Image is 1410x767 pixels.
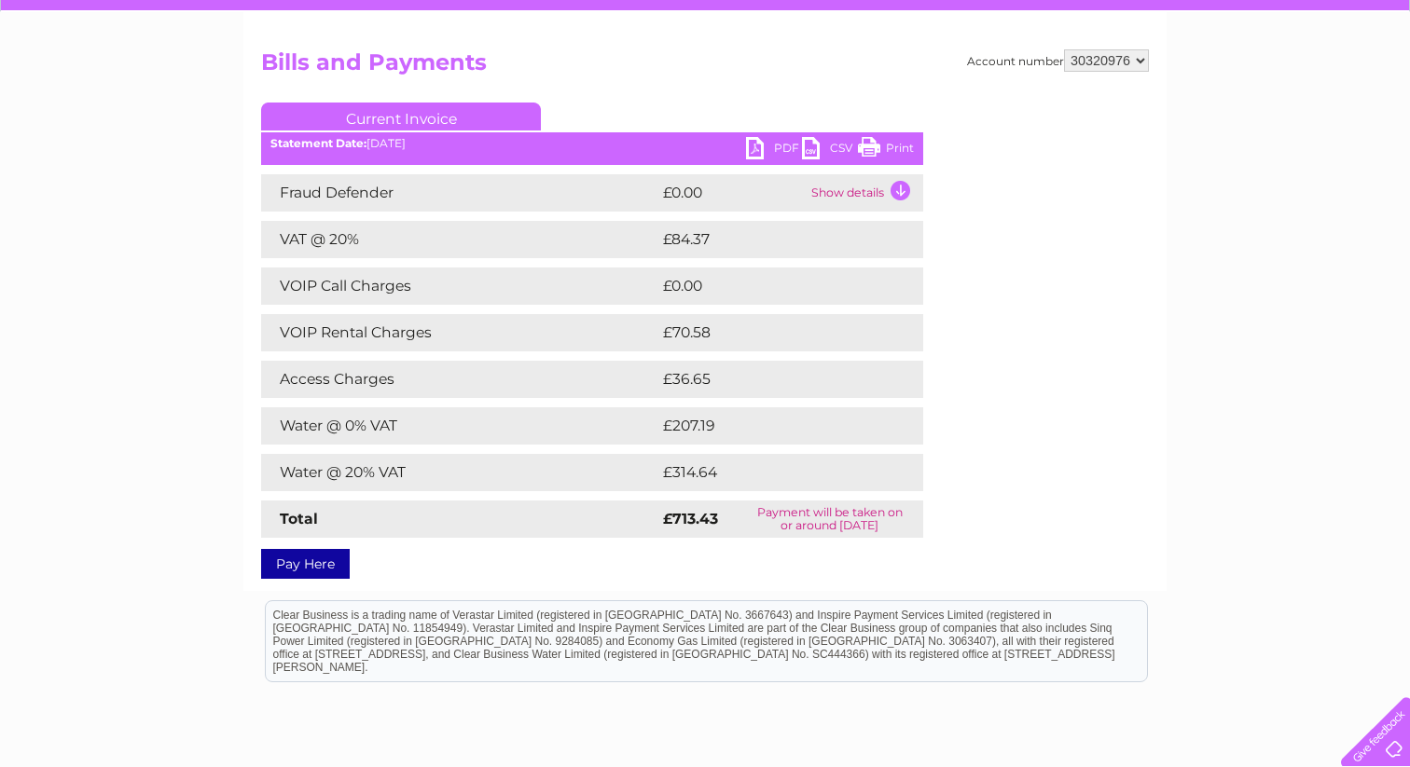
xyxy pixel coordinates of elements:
div: Account number [967,49,1149,72]
a: Current Invoice [261,103,541,130]
a: Blog [1248,79,1275,93]
td: £0.00 [658,174,807,212]
a: Print [858,137,914,164]
td: Water @ 20% VAT [261,454,658,491]
img: logo.png [49,48,145,105]
a: CSV [802,137,858,164]
b: Statement Date: [270,136,366,150]
td: Payment will be taken on or around [DATE] [736,500,923,538]
td: VOIP Rental Charges [261,314,658,351]
a: Telecoms [1181,79,1237,93]
a: Water [1082,79,1117,93]
td: VOIP Call Charges [261,267,658,305]
td: £0.00 [658,267,880,305]
strong: £713.43 [663,510,718,527]
a: Energy [1128,79,1169,93]
td: £84.37 [658,221,885,258]
a: Log out [1348,79,1392,93]
td: Access Charges [261,361,658,398]
h2: Bills and Payments [261,49,1149,85]
td: Water @ 0% VAT [261,407,658,445]
strong: Total [280,510,318,527]
td: £207.19 [658,407,889,445]
div: [DATE] [261,137,923,150]
a: Contact [1286,79,1332,93]
div: Clear Business is a trading name of Verastar Limited (registered in [GEOGRAPHIC_DATA] No. 3667643... [266,10,1147,90]
td: Show details [807,174,923,212]
td: £36.65 [658,361,886,398]
td: VAT @ 20% [261,221,658,258]
td: Fraud Defender [261,174,658,212]
td: £70.58 [658,314,886,351]
a: 0333 014 3131 [1058,9,1187,33]
a: PDF [746,137,802,164]
td: £314.64 [658,454,890,491]
a: Pay Here [261,549,350,579]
